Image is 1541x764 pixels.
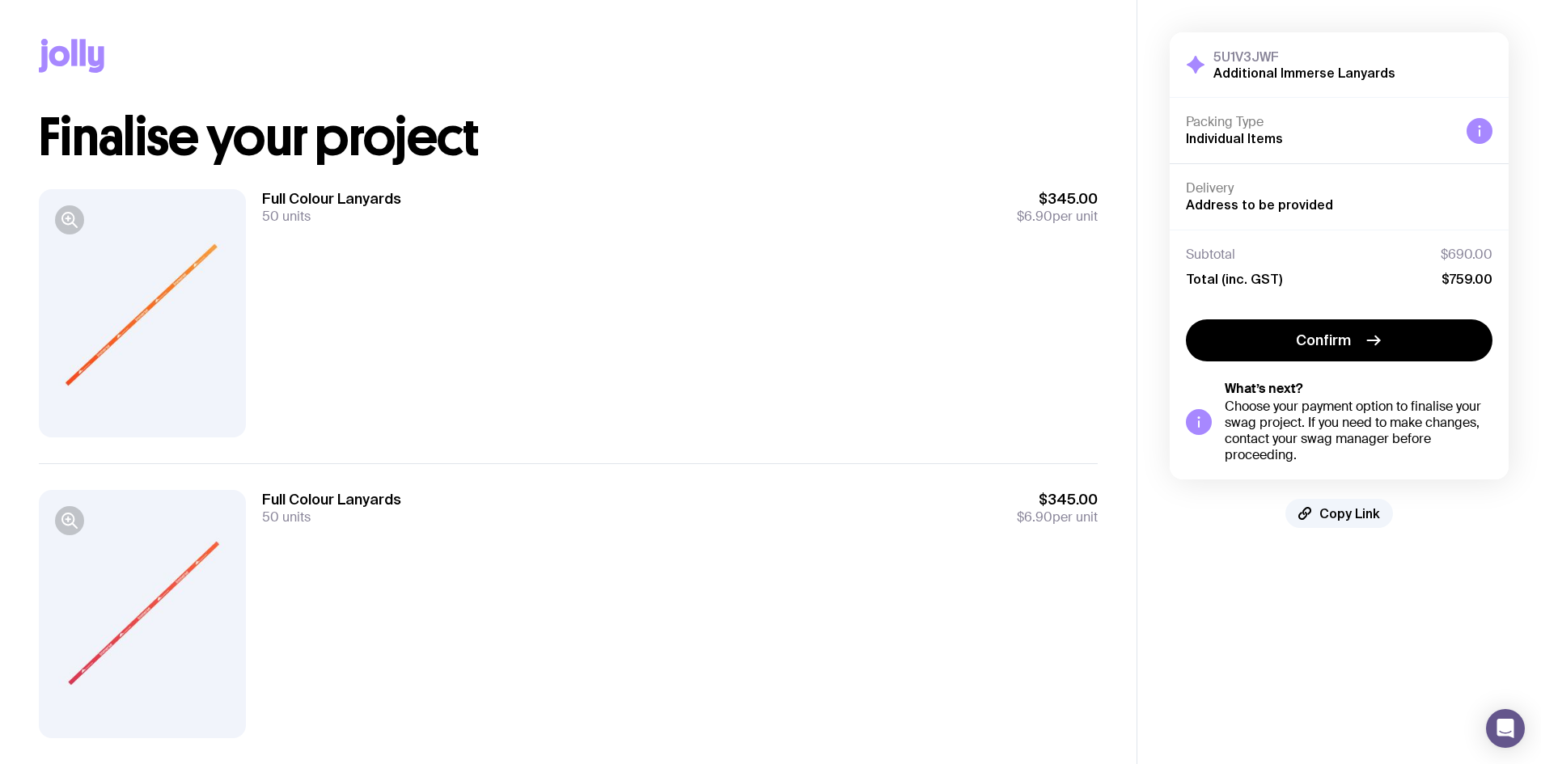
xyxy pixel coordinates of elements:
span: Total (inc. GST) [1186,271,1282,287]
h3: 5U1V3JWF [1213,49,1395,65]
span: per unit [1017,509,1098,526]
span: 50 units [262,208,311,225]
h4: Packing Type [1186,114,1454,130]
span: $690.00 [1441,247,1492,263]
h5: What’s next? [1225,381,1492,397]
div: Choose your payment option to finalise your swag project. If you need to make changes, contact yo... [1225,399,1492,463]
span: Subtotal [1186,247,1235,263]
h2: Additional Immerse Lanyards [1213,65,1395,81]
span: Confirm [1296,331,1351,350]
span: $6.90 [1017,208,1052,225]
span: $759.00 [1442,271,1492,287]
button: Copy Link [1285,499,1393,528]
span: $6.90 [1017,509,1052,526]
span: 50 units [262,509,311,526]
span: Copy Link [1319,505,1380,521]
span: $345.00 [1017,189,1098,209]
h1: Finalise your project [39,112,1098,163]
h3: Full Colour Lanyards [262,490,401,509]
span: per unit [1017,209,1098,225]
div: Open Intercom Messenger [1486,709,1525,748]
button: Confirm [1186,319,1492,361]
h4: Delivery [1186,180,1492,196]
h3: Full Colour Lanyards [262,189,401,209]
span: Individual Items [1186,131,1283,146]
span: $345.00 [1017,490,1098,509]
span: Address to be provided [1186,197,1333,212]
